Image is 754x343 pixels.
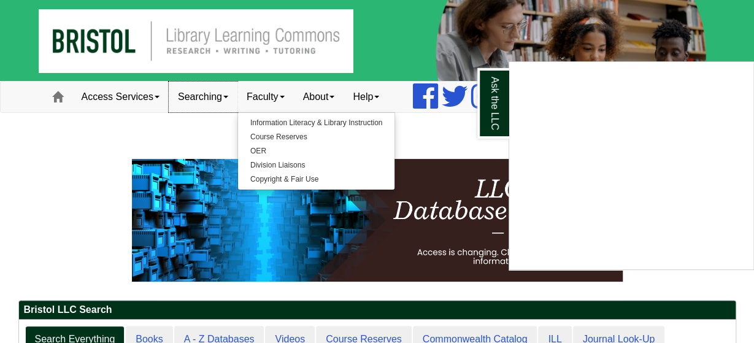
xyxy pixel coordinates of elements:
a: Division Liaisons [238,158,394,172]
a: Information Literacy & Library Instruction [238,116,394,130]
a: Ask the LLC [477,68,509,139]
div: Ask the LLC [509,61,754,270]
a: Searching [169,82,237,112]
a: OER [238,144,394,158]
a: Course Reserves [238,130,394,144]
img: HTML tutorial [132,159,623,282]
h2: Bristol LLC Search [19,301,736,320]
a: Faculty [237,82,294,112]
a: Access Services [72,82,169,112]
iframe: Chat Widget [509,62,753,269]
a: Copyright & Fair Use [238,172,394,187]
a: Help [344,82,388,112]
a: About [294,82,344,112]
